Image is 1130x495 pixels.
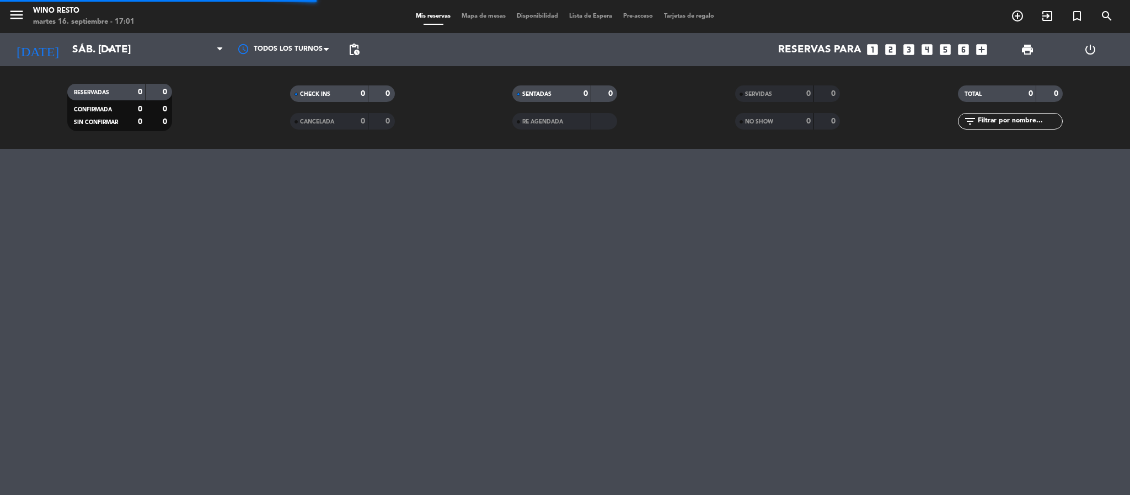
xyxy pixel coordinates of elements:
[956,42,971,57] i: looks_6
[33,17,135,28] div: martes 16. septiembre - 17:01
[806,117,811,125] strong: 0
[831,90,838,98] strong: 0
[74,107,112,112] span: CONFIRMADA
[361,90,365,98] strong: 0
[138,118,142,126] strong: 0
[522,92,551,97] span: SENTADAS
[618,13,658,19] span: Pre-acceso
[865,42,880,57] i: looks_one
[8,37,67,62] i: [DATE]
[977,115,1062,127] input: Filtrar por nombre...
[974,42,989,57] i: add_box
[1011,9,1024,23] i: add_circle_outline
[1100,9,1113,23] i: search
[347,43,361,56] span: pending_actions
[1054,90,1061,98] strong: 0
[385,90,392,98] strong: 0
[608,90,615,98] strong: 0
[583,90,588,98] strong: 0
[385,117,392,125] strong: 0
[1070,9,1084,23] i: turned_in_not
[745,119,773,125] span: NO SHOW
[163,88,169,96] strong: 0
[1084,43,1097,56] i: power_settings_new
[300,119,334,125] span: CANCELADA
[778,44,861,56] span: Reservas para
[963,115,977,128] i: filter_list
[564,13,618,19] span: Lista de Espera
[511,13,564,19] span: Disponibilidad
[902,42,916,57] i: looks_3
[163,105,169,113] strong: 0
[745,92,772,97] span: SERVIDAS
[103,43,116,56] i: arrow_drop_down
[522,119,563,125] span: RE AGENDADA
[1059,33,1122,66] div: LOG OUT
[138,105,142,113] strong: 0
[1029,90,1033,98] strong: 0
[1041,9,1054,23] i: exit_to_app
[938,42,952,57] i: looks_5
[1021,43,1034,56] span: print
[456,13,511,19] span: Mapa de mesas
[300,92,330,97] span: CHECK INS
[33,6,135,17] div: Wino Resto
[965,92,982,97] span: TOTAL
[920,42,934,57] i: looks_4
[74,120,118,125] span: SIN CONFIRMAR
[410,13,456,19] span: Mis reservas
[658,13,720,19] span: Tarjetas de regalo
[74,90,109,95] span: RESERVADAS
[8,7,25,23] i: menu
[8,7,25,27] button: menu
[831,117,838,125] strong: 0
[138,88,142,96] strong: 0
[361,117,365,125] strong: 0
[883,42,898,57] i: looks_two
[163,118,169,126] strong: 0
[806,90,811,98] strong: 0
